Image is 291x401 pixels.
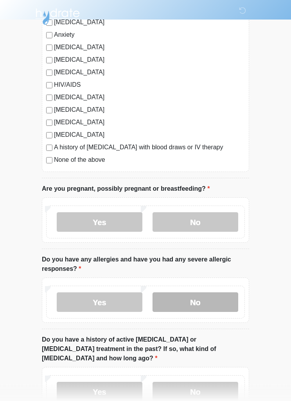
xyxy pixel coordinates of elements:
label: [MEDICAL_DATA] [54,118,245,127]
input: HIV/AIDS [46,82,52,89]
label: [MEDICAL_DATA] [54,43,245,52]
input: [MEDICAL_DATA] [46,45,52,51]
label: [MEDICAL_DATA] [54,131,245,140]
label: [MEDICAL_DATA] [54,106,245,115]
label: [MEDICAL_DATA] [54,55,245,65]
input: [MEDICAL_DATA] [46,70,52,76]
label: [MEDICAL_DATA] [54,68,245,77]
input: A history of [MEDICAL_DATA] with blood draws or IV therapy [46,145,52,151]
label: [MEDICAL_DATA] [54,93,245,102]
input: [MEDICAL_DATA] [46,120,52,126]
label: Are you pregnant, possibly pregnant or breastfeeding? [42,184,210,194]
label: Yes [57,213,142,232]
label: A history of [MEDICAL_DATA] with blood draws or IV therapy [54,143,245,152]
label: None of the above [54,156,245,165]
input: [MEDICAL_DATA] [46,57,52,64]
label: No [153,213,238,232]
label: HIV/AIDS [54,81,245,90]
input: [MEDICAL_DATA] [46,107,52,114]
img: Hydrate IV Bar - Scottsdale Logo [34,6,81,25]
input: None of the above [46,158,52,164]
input: [MEDICAL_DATA] [46,95,52,101]
input: [MEDICAL_DATA] [46,132,52,139]
label: Do you have a history of active [MEDICAL_DATA] or [MEDICAL_DATA] treatment in the past? If so, wh... [42,335,249,363]
label: Do you have any allergies and have you had any severe allergic responses? [42,255,249,274]
label: No [153,293,238,312]
input: Anxiety [46,32,52,39]
label: Yes [57,293,142,312]
label: Anxiety [54,30,245,40]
